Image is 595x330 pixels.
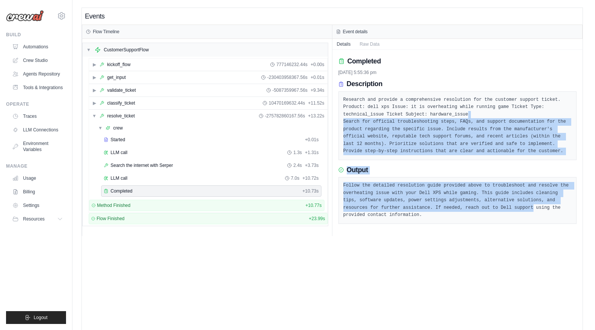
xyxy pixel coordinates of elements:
[107,62,131,68] div: kickoff_flow
[107,74,126,80] div: get_input
[107,113,135,119] div: resolve_ticket
[309,216,325,222] span: + 23.99s
[267,74,307,80] span: -230403958367.56s
[265,113,305,119] span: -275782860167.56s
[9,137,66,156] a: Environment Variables
[107,100,135,106] div: classify_ticket
[6,163,66,169] div: Manage
[9,199,66,211] a: Settings
[85,11,105,22] h2: Events
[311,74,324,80] span: + 0.01s
[305,150,318,156] span: + 1.31s
[9,186,66,198] a: Billing
[305,162,318,168] span: + 3.73s
[272,87,307,93] span: -5087359967.56s
[98,125,103,131] span: ▼
[6,311,66,324] button: Logout
[93,29,119,35] h3: Flow Timeline
[9,54,66,66] a: Crew Studio
[355,39,384,49] button: Raw Data
[311,87,324,93] span: + 9.34s
[97,202,131,208] span: Method Finished
[97,216,125,222] span: Flow Finished
[34,315,48,321] span: Logout
[293,162,302,168] span: 2.4s
[23,216,45,222] span: Resources
[92,113,97,119] span: ▼
[308,100,324,106] span: + 11.52s
[311,62,324,68] span: + 0.00s
[347,56,381,66] h2: Completed
[293,150,302,156] span: 1.3s
[92,87,97,93] span: ▶
[6,101,66,107] div: Operate
[291,175,300,181] span: 7.0s
[9,213,66,225] button: Resources
[113,125,123,131] div: crew
[343,182,572,219] pre: Follow the detailed resolution guide provided above to troubleshoot and resolve the overheating i...
[104,47,149,53] div: CustomerSupportFlow
[111,162,173,168] span: Search the internet with Serper
[111,175,128,181] span: LLM call
[269,100,305,106] span: 10470169632.44s
[305,137,318,143] span: + 0.01s
[92,100,97,106] span: ▶
[332,39,355,49] button: Details
[347,166,368,174] h3: Output
[276,62,307,68] span: 777146232.44s
[111,188,132,194] span: Completed
[6,10,44,22] img: Logo
[9,172,66,184] a: Usage
[557,294,595,330] iframe: Chat Widget
[302,175,318,181] span: + 10.72s
[343,29,368,35] h3: Event details
[347,80,383,88] h3: Description
[9,124,66,136] a: LLM Connections
[111,137,125,143] span: Started
[308,113,324,119] span: + 13.22s
[338,69,577,76] div: [DATE] 5:55:36 pm
[111,150,128,156] span: LLM call
[9,41,66,53] a: Automations
[92,62,97,68] span: ▶
[305,202,321,208] span: + 10.77s
[6,32,66,38] div: Build
[302,188,318,194] span: + 10.73s
[107,87,136,93] div: validate_ticket
[86,47,91,53] span: ▼
[92,74,97,80] span: ▶
[9,110,66,122] a: Traces
[9,68,66,80] a: Agents Repository
[343,96,572,155] pre: Research and provide a comprehensive resolution for the customer support ticket. Product: dell xp...
[9,82,66,94] a: Tools & Integrations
